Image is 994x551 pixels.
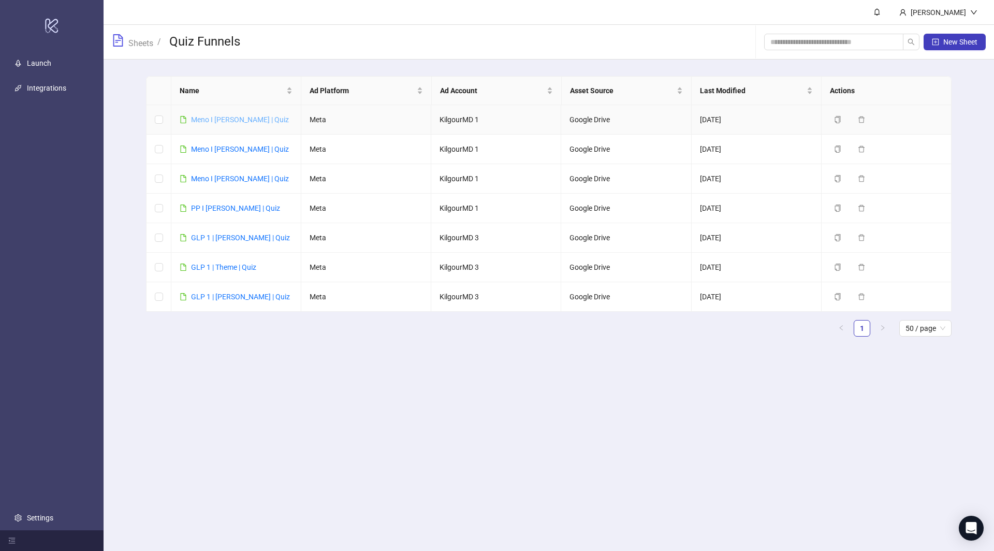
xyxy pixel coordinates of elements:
td: KilgourMD 3 [431,253,561,282]
span: delete [858,234,865,241]
td: Meta [301,135,431,164]
span: Ad Platform [310,85,414,96]
td: KilgourMD 1 [431,105,561,135]
span: Asset Source [570,85,675,96]
span: delete [858,175,865,182]
td: [DATE] [692,282,822,312]
td: Google Drive [561,194,691,223]
li: Previous Page [833,320,850,337]
span: menu-fold [8,537,16,544]
td: Meta [301,105,431,135]
td: Google Drive [561,164,691,194]
a: Settings [27,514,53,522]
span: Name [180,85,284,96]
a: GLP 1 | [PERSON_NAME] | Quiz [191,293,290,301]
td: KilgourMD 1 [431,194,561,223]
td: Google Drive [561,223,691,253]
span: file-text [112,34,124,47]
td: Google Drive [561,253,691,282]
span: file [180,116,187,123]
span: right [880,325,886,331]
th: Ad Platform [301,77,431,105]
a: Sheets [126,37,155,48]
th: Last Modified [692,77,822,105]
td: [DATE] [692,164,822,194]
div: Page Size [899,320,952,337]
span: copy [834,234,841,241]
span: copy [834,205,841,212]
td: KilgourMD 1 [431,164,561,194]
button: New Sheet [924,34,986,50]
a: GLP 1 | Theme | Quiz [191,263,256,271]
td: Meta [301,282,431,312]
span: file [180,234,187,241]
span: delete [858,146,865,153]
td: [DATE] [692,105,822,135]
span: bell [873,8,881,16]
td: KilgourMD 3 [431,223,561,253]
td: Meta [301,164,431,194]
span: file [180,146,187,153]
span: delete [858,205,865,212]
a: Meno I [PERSON_NAME] | Quiz [191,115,289,124]
span: file [180,293,187,300]
span: 50 / page [905,321,945,336]
td: Google Drive [561,135,691,164]
td: Meta [301,194,431,223]
a: Integrations [27,84,66,92]
span: delete [858,264,865,271]
span: copy [834,175,841,182]
td: KilgourMD 3 [431,282,561,312]
span: copy [834,293,841,300]
button: left [833,320,850,337]
span: copy [834,264,841,271]
th: Asset Source [562,77,692,105]
a: PP I [PERSON_NAME] | Quiz [191,204,280,212]
th: Name [171,77,301,105]
td: [DATE] [692,135,822,164]
a: 1 [854,321,870,336]
span: file [180,205,187,212]
td: Google Drive [561,105,691,135]
td: KilgourMD 1 [431,135,561,164]
td: [DATE] [692,223,822,253]
span: search [908,38,915,46]
span: left [838,325,844,331]
li: / [157,34,161,50]
span: file [180,264,187,271]
th: Actions [822,77,952,105]
span: Last Modified [700,85,805,96]
a: Meno I [PERSON_NAME] | Quiz [191,145,289,153]
a: Launch [27,59,51,67]
td: Meta [301,253,431,282]
span: New Sheet [943,38,977,46]
span: plus-square [932,38,939,46]
th: Ad Account [432,77,562,105]
span: user [899,9,907,16]
td: Google Drive [561,282,691,312]
td: [DATE] [692,194,822,223]
a: Meno I [PERSON_NAME] | Quiz [191,175,289,183]
td: [DATE] [692,253,822,282]
a: GLP 1 | [PERSON_NAME] | Quiz [191,234,290,242]
td: Meta [301,223,431,253]
h3: Quiz Funnels [169,34,240,50]
span: down [970,9,977,16]
span: delete [858,293,865,300]
span: delete [858,116,865,123]
span: copy [834,116,841,123]
div: Open Intercom Messenger [959,516,984,541]
span: Ad Account [440,85,545,96]
div: [PERSON_NAME] [907,7,970,18]
span: copy [834,146,841,153]
span: file [180,175,187,182]
li: 1 [854,320,870,337]
li: Next Page [874,320,891,337]
button: right [874,320,891,337]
